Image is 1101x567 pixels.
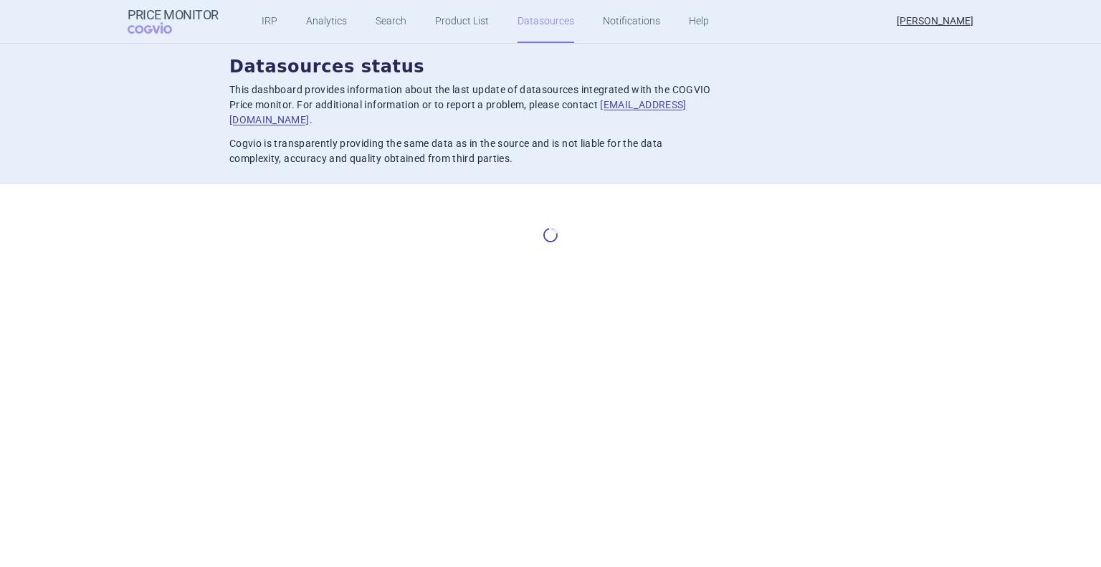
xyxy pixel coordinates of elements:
[229,82,711,128] p: This dashboard provides information about the last update of datasources integrated with the COGV...
[128,8,219,22] strong: Price Monitor
[229,55,872,80] h2: Datasources status
[229,99,687,125] a: [EMAIL_ADDRESS][DOMAIN_NAME]
[229,136,711,166] p: Cogvio is transparently providing the same data as in the source and is not liable for the data c...
[128,8,219,35] a: Price MonitorCOGVIO
[128,22,192,34] span: COGVIO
